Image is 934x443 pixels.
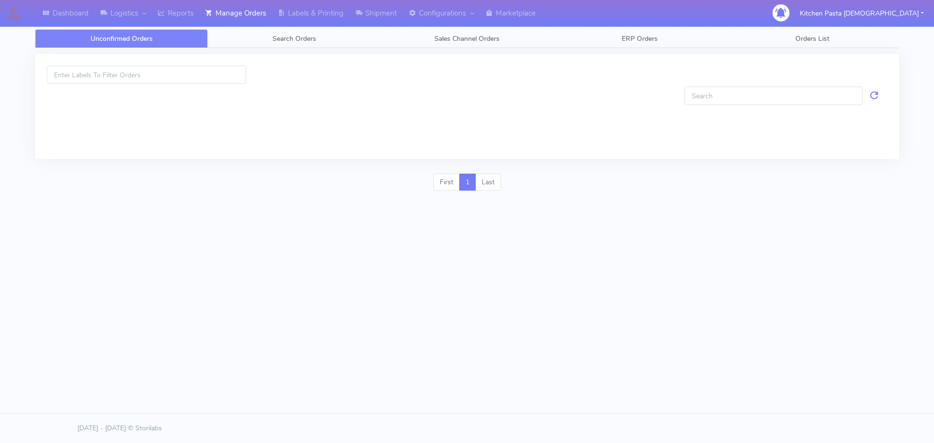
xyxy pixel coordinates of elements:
[47,66,246,84] input: Enter Labels To Filter Orders
[684,87,862,105] input: Search
[90,34,153,43] span: Unconfirmed Orders
[622,34,658,43] span: ERP Orders
[459,174,476,191] a: 1
[792,3,931,23] button: Kitchen Pasta [DEMOGRAPHIC_DATA]
[795,34,829,43] span: Orders List
[272,34,316,43] span: Search Orders
[434,34,500,43] span: Sales Channel Orders
[35,29,899,48] ul: Tabs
